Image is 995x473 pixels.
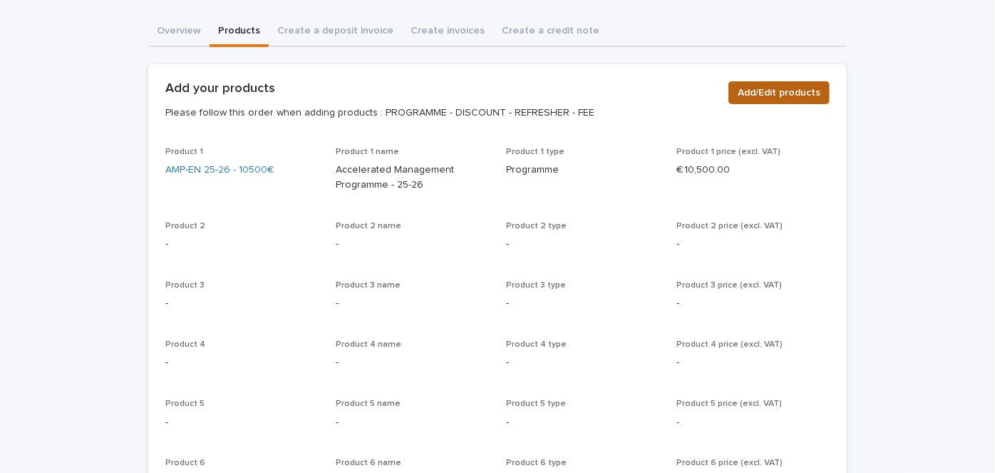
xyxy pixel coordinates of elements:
span: Product 3 type [506,281,566,290]
p: - [676,237,830,252]
span: Product 4 [165,340,205,349]
p: - [336,296,489,311]
span: Product 1 name [336,148,399,156]
p: - [676,296,830,311]
button: Products [210,17,269,47]
span: Product 4 price (excl. VAT) [676,340,783,349]
span: Product 5 price (excl. VAT) [676,400,782,408]
span: Product 4 name [336,340,401,349]
button: Create invoices [402,17,493,47]
p: - [676,355,830,370]
span: Product 2 name [336,222,401,230]
span: Product 2 price (excl. VAT) [676,222,783,230]
span: Product 6 [165,459,205,467]
p: - [165,296,319,311]
button: Add/Edit products [728,81,830,104]
p: - [506,355,659,370]
h2: Add your products [165,81,275,97]
span: Product 5 type [506,400,566,408]
span: Product 1 type [506,148,564,156]
span: Product 6 name [336,459,401,467]
span: Product 3 [165,281,205,290]
p: - [165,237,319,252]
button: Overview [148,17,210,47]
p: Please follow this order when adding products : PROGRAMME - DISCOUNT - REFRESHER - FEE [165,106,717,119]
p: - [336,355,489,370]
span: Product 5 [165,400,205,408]
p: € 10,500.00 [676,163,730,178]
span: Product 4 type [506,340,567,349]
span: Product 3 price (excl. VAT) [676,281,782,290]
p: - [336,415,489,430]
p: Accelerated Management Programme - 25-26 [336,163,489,193]
p: - [506,296,659,311]
span: Product 5 name [336,400,401,408]
span: Product 2 [165,222,205,230]
p: - [336,237,489,252]
a: AMP-EN 25-26 - 10500€ [165,163,274,178]
span: Product 1 price (excl. VAT) [676,148,780,156]
p: - [676,415,830,430]
p: - [506,237,659,252]
span: Product 6 price (excl. VAT) [676,459,783,467]
span: Product 6 type [506,459,567,467]
p: Programme [506,163,659,178]
button: Create a credit note [493,17,608,47]
span: Product 2 type [506,222,567,230]
p: - [506,415,659,430]
p: - [165,355,319,370]
span: Product 3 name [336,281,401,290]
button: Create a deposit invoice [269,17,402,47]
span: Add/Edit products [738,86,820,100]
span: Product 1 [165,148,203,156]
p: - [165,415,319,430]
